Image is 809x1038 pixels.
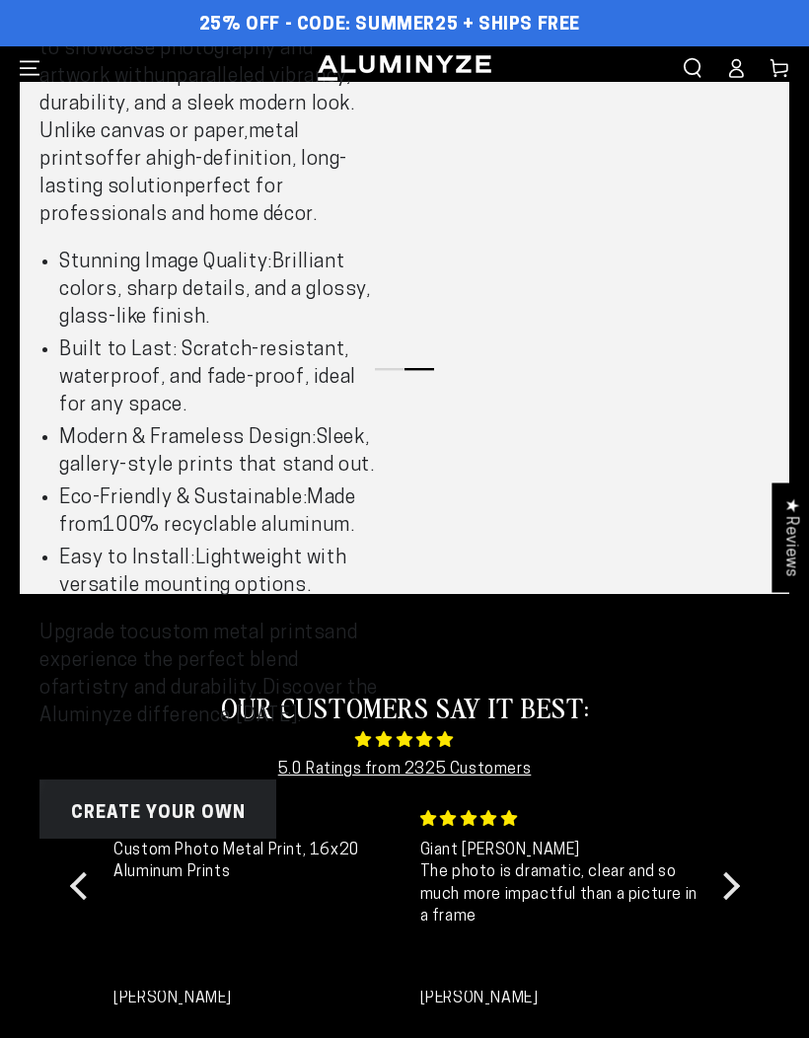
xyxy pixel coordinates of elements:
[59,249,385,332] li: Brilliant colors, sharp details, and a glossy, glass-like finish.
[420,840,703,861] div: Giant [PERSON_NAME]
[420,807,703,831] div: 5 stars
[59,484,385,540] li: Made from .
[671,46,714,90] summary: Search our site
[59,336,385,419] li: , ideal for any space.
[39,679,378,726] strong: Discover the Aluminyze difference [DATE].
[420,861,703,927] p: The photo is dramatic, clear and so much more impactful than a picture in a frame
[59,549,195,568] strong: Easy to Install:
[59,545,385,600] li: Lightweight with versatile mounting options.
[420,991,703,1006] div: [PERSON_NAME]
[278,762,532,778] a: 5.0 Ratings from 2325 Customers
[316,53,493,83] img: Aluminyze
[99,725,711,756] span: 4.85 stars
[8,46,51,90] summary: Menu
[59,488,307,508] strong: Eco-Friendly & Sustainable:
[59,428,317,448] strong: Modern & Frameless Design:
[59,340,177,360] strong: Built to Last:
[39,620,385,730] p: Upgrade to and experience the perfect blend of .
[772,482,809,592] div: Click to open Judge.me floating reviews tab
[59,340,349,388] strong: Scratch-resistant, waterproof, and fade-proof
[139,624,325,643] strong: custom metal prints
[99,689,711,724] h2: OUR CUSTOMERS SAY IT BEST:
[59,424,385,480] li: Sleek, gallery-style prints that stand out.
[39,779,276,839] a: Create Your Own
[103,516,349,536] strong: 100% recyclable aluminum
[39,8,385,229] p: Aluminum printing is the ultimate way to showcase photography and artwork with . Unlike canvas or...
[113,840,397,884] p: Custom Photo Metal Print, 16x20 Aluminum Prints
[59,679,257,699] strong: artistry and durability
[59,253,272,272] strong: Stunning Image Quality:
[199,15,580,37] span: 25% OFF - Code: SUMMER25 + Ships Free
[113,991,397,1006] div: [PERSON_NAME]
[39,150,347,197] strong: high-definition, long-lasting solution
